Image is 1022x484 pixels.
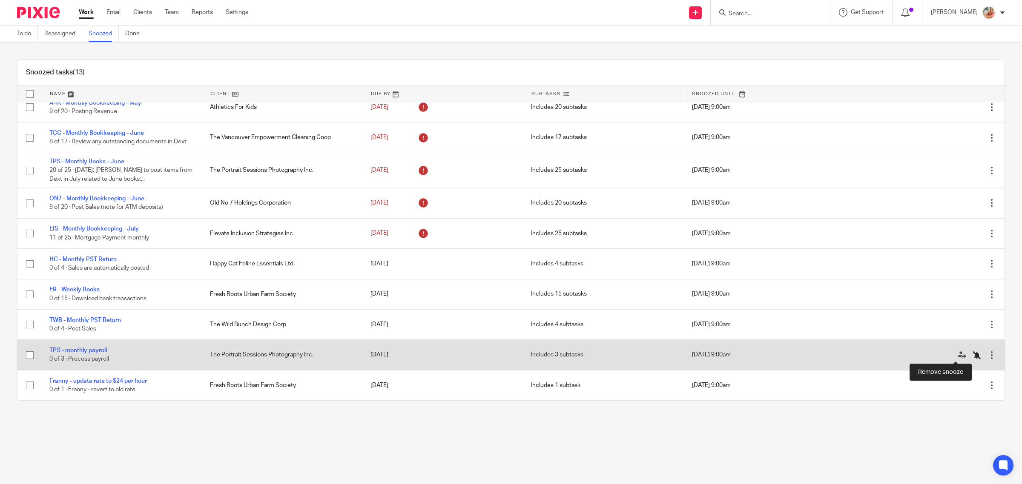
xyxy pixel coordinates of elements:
span: Get Support [851,9,884,15]
span: [DATE] [370,382,388,388]
span: Includes 17 subtasks [531,135,587,141]
a: FR - Weekly Books [49,287,100,293]
a: Work [79,8,94,17]
span: Includes 4 subtasks [531,261,583,267]
span: Includes 25 subtasks [531,231,587,236]
span: 11 of 25 · Mortgage Payment monthly [49,235,149,241]
a: EIS - Monthly Bookkeeping - July [49,226,139,232]
span: Includes 20 subtasks [531,104,587,110]
span: [DATE] 9:00am [692,135,731,141]
td: Fresh Roots Urban Farm Society [201,370,362,400]
span: [DATE] 9:00am [692,168,731,174]
a: Clients [133,8,152,17]
span: (13) [73,69,85,76]
a: Email [106,8,121,17]
span: Includes 4 subtasks [531,322,583,327]
a: TWB - Monthly PST Return [49,317,121,323]
a: TCC - Monthly Bookkeeping - June [49,130,144,136]
span: Includes 15 subtasks [531,291,587,297]
span: [DATE] 9:00am [692,352,731,358]
span: [DATE] 9:00am [692,104,731,110]
span: 20 of 25 · [DATE]: [PERSON_NAME] to post items from Dext in July related to June books:... [49,167,192,182]
p: [PERSON_NAME] [931,8,978,17]
span: Includes 25 subtasks [531,168,587,174]
span: [DATE] [370,352,388,358]
span: [DATE] [370,104,388,110]
a: TPS - Monthly Books - June [49,159,124,165]
a: Done [125,26,146,42]
span: 0 of 3 · Process payroll [49,356,109,362]
span: Includes 20 subtasks [531,200,587,206]
td: Elevate Inclusion Strategies Inc [201,218,362,248]
span: 0 of 15 · Download bank transactions [49,296,146,302]
img: MIC.jpg [982,6,996,20]
td: Athletics For Kids [201,92,362,122]
td: The Wild Bunch Design Corp [201,309,362,339]
span: [DATE] 9:00am [692,231,731,236]
span: [DATE] 9:00am [692,382,731,388]
span: Includes 3 subtasks [531,352,583,358]
img: Pixie [17,7,60,18]
a: Snoozed [89,26,119,42]
a: A4K - Monthly Bookkeeping - May [49,100,141,106]
td: The Vancouver Empowerment Cleaning Coop [201,122,362,153]
span: [DATE] [370,291,388,297]
span: [DATE] [370,200,388,206]
span: 8 of 17 · Review any outstanding documents in Dext [49,139,187,145]
td: Old No 7 Holdings Corporation [201,188,362,218]
span: 0 of 4 · Post Sales [49,326,96,332]
span: [DATE] [370,231,388,236]
span: [DATE] 9:00am [692,261,731,267]
span: [DATE] [370,322,388,327]
span: [DATE] 9:00am [692,200,731,206]
a: Franny - update rate to $24 per hour [49,378,147,384]
span: Includes 1 subtask [531,382,580,388]
span: 0 of 1 · Franny - revert to old rate [49,387,135,393]
td: Fresh Roots Urban Farm Society [201,279,362,309]
span: [DATE] [370,261,388,267]
a: Reports [192,8,213,17]
td: Happy Cat Feline Essentials Ltd. [201,249,362,279]
span: [DATE] 9:00am [692,291,731,297]
h1: Snoozed tasks [26,68,85,77]
span: [DATE] [370,134,388,140]
td: The Portrait Sessions Photography Inc. [201,153,362,188]
a: Team [165,8,179,17]
span: Subtasks [531,91,561,96]
span: 0 of 4 · Sales are automatically posted [49,265,149,271]
a: TPS - monthly payroll [49,347,107,353]
a: Reassigned [44,26,82,42]
a: To do [17,26,38,42]
input: Search [728,10,804,18]
span: 9 of 20 · Post Sales (note for ATM deposits) [49,205,163,211]
span: [DATE] 9:00am [692,322,731,327]
a: HC - Monthly PST Return [49,256,117,262]
td: The Portrait Sessions Photography Inc. [201,340,362,370]
a: ON7 - Monthly Bookkeeping - June [49,196,144,202]
span: [DATE] [370,167,388,173]
a: Settings [226,8,248,17]
span: 9 of 20 · Posting Revenue [49,108,117,114]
